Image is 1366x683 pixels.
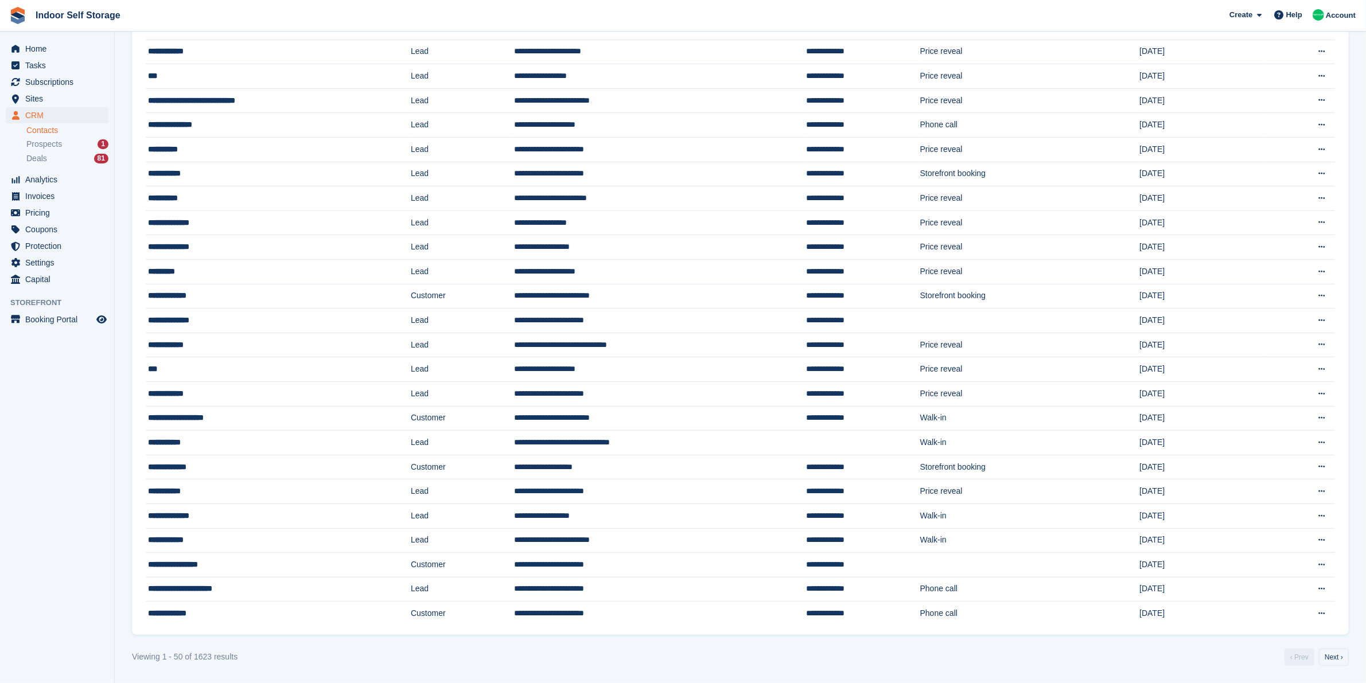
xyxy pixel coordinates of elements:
[411,40,514,64] td: Lead
[920,40,1140,64] td: Price reveal
[920,210,1140,235] td: Price reveal
[1139,284,1264,309] td: [DATE]
[1139,381,1264,406] td: [DATE]
[411,235,514,260] td: Lead
[6,255,108,271] a: menu
[411,210,514,235] td: Lead
[1139,235,1264,260] td: [DATE]
[10,297,114,309] span: Storefront
[411,528,514,553] td: Lead
[25,311,94,327] span: Booking Portal
[920,138,1140,162] td: Price reveal
[25,107,94,123] span: CRM
[98,139,108,149] div: 1
[95,313,108,326] a: Preview store
[920,162,1140,186] td: Storefront booking
[1139,88,1264,113] td: [DATE]
[1139,138,1264,162] td: [DATE]
[6,57,108,73] a: menu
[411,504,514,528] td: Lead
[920,479,1140,504] td: Price reveal
[26,139,62,150] span: Prospects
[1139,479,1264,504] td: [DATE]
[6,107,108,123] a: menu
[411,88,514,113] td: Lead
[411,284,514,309] td: Customer
[411,602,514,626] td: Customer
[132,651,238,663] div: Viewing 1 - 50 of 1623 results
[411,577,514,602] td: Lead
[6,188,108,204] a: menu
[6,171,108,188] a: menu
[411,455,514,479] td: Customer
[1139,113,1264,138] td: [DATE]
[6,91,108,107] a: menu
[1139,455,1264,479] td: [DATE]
[6,271,108,287] a: menu
[1139,553,1264,577] td: [DATE]
[25,221,94,237] span: Coupons
[1139,40,1264,64] td: [DATE]
[25,238,94,254] span: Protection
[920,113,1140,138] td: Phone call
[1139,333,1264,357] td: [DATE]
[920,88,1140,113] td: Price reveal
[1139,528,1264,553] td: [DATE]
[920,504,1140,528] td: Walk-in
[411,406,514,431] td: Customer
[6,238,108,254] a: menu
[1319,649,1349,666] a: Next
[26,153,47,164] span: Deals
[920,602,1140,626] td: Phone call
[9,7,26,24] img: stora-icon-8386f47178a22dfd0bd8f6a31ec36ba5ce8667c1dd55bd0f319d3a0aa187defe.svg
[1285,649,1314,666] a: Previous
[920,186,1140,211] td: Price reveal
[411,138,514,162] td: Lead
[411,113,514,138] td: Lead
[25,91,94,107] span: Sites
[1139,186,1264,211] td: [DATE]
[6,221,108,237] a: menu
[1139,162,1264,186] td: [DATE]
[920,431,1140,455] td: Walk-in
[25,271,94,287] span: Capital
[411,309,514,333] td: Lead
[1139,309,1264,333] td: [DATE]
[1139,431,1264,455] td: [DATE]
[1139,64,1264,89] td: [DATE]
[920,577,1140,602] td: Phone call
[6,311,108,327] a: menu
[920,357,1140,382] td: Price reveal
[26,125,108,136] a: Contacts
[1326,10,1356,21] span: Account
[411,357,514,382] td: Lead
[411,553,514,577] td: Customer
[1282,649,1351,666] nav: Pages
[26,153,108,165] a: Deals 81
[25,74,94,90] span: Subscriptions
[25,205,94,221] span: Pricing
[1286,9,1302,21] span: Help
[1139,210,1264,235] td: [DATE]
[411,186,514,211] td: Lead
[25,255,94,271] span: Settings
[31,6,125,25] a: Indoor Self Storage
[6,205,108,221] a: menu
[94,154,108,163] div: 81
[920,333,1140,357] td: Price reveal
[920,455,1140,479] td: Storefront booking
[411,479,514,504] td: Lead
[920,381,1140,406] td: Price reveal
[920,284,1140,309] td: Storefront booking
[25,188,94,204] span: Invoices
[411,333,514,357] td: Lead
[6,41,108,57] a: menu
[1139,406,1264,431] td: [DATE]
[1229,9,1252,21] span: Create
[920,528,1140,553] td: Walk-in
[1313,9,1324,21] img: Helen Nicholls
[6,74,108,90] a: menu
[25,41,94,57] span: Home
[411,162,514,186] td: Lead
[1139,357,1264,382] td: [DATE]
